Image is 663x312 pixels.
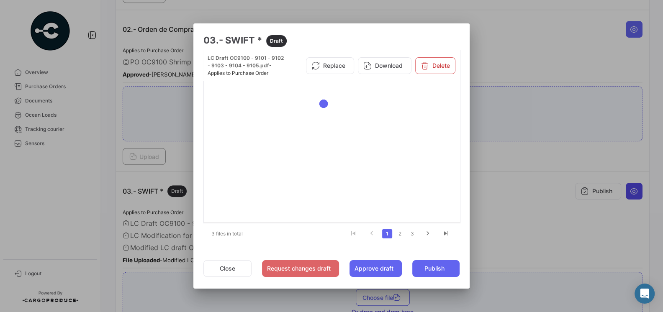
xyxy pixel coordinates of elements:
button: Approve draft [349,260,402,277]
li: page 1 [381,227,393,241]
button: Close [203,260,252,277]
button: Request changes draft [262,260,339,277]
li: page 3 [406,227,419,241]
button: Delete [415,57,455,74]
a: go to last page [438,229,454,238]
div: 3 files in total [203,223,272,244]
a: 2 [395,229,405,238]
li: page 2 [393,227,406,241]
span: Draft [270,37,283,45]
a: 1 [382,229,392,238]
a: go to previous page [364,229,380,238]
button: Replace [306,57,354,74]
span: Publish [424,264,444,273]
button: Publish [412,260,460,277]
button: Download [358,57,411,74]
a: go to next page [420,229,436,238]
a: 3 [407,229,417,238]
div: Abrir Intercom Messenger [635,284,655,304]
span: LC Draft OC9100 - 9101 - 9102 - 9103 - 9104 - 9105.pdf [208,55,284,69]
a: go to first page [345,229,361,238]
h3: 03.- SWIFT * [203,33,460,47]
